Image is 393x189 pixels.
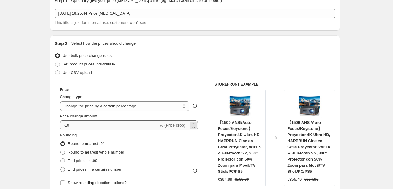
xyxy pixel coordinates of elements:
[68,180,127,185] span: Show rounding direction options?
[228,93,252,118] img: 812FcTeTVjL_80x.jpg
[215,82,335,87] h6: STOREFRONT EXAMPLE
[68,141,105,146] span: Round to nearest .01
[287,176,302,183] div: €355.49
[63,70,92,75] span: Use CSV upload
[63,62,115,66] span: Set product prices individually
[60,120,159,130] input: -15
[68,150,124,154] span: Round to nearest whole number
[71,40,136,46] p: Select how the prices should change
[55,40,69,46] h2: Step 2.
[63,53,112,58] span: Use bulk price change rules
[297,93,322,118] img: 812FcTeTVjL_80x.jpg
[192,103,198,109] div: help
[68,158,97,163] span: End prices in .99
[55,9,335,18] input: 30% off holiday sale
[60,87,69,92] h3: Price
[60,94,83,99] span: Change type
[68,167,122,172] span: End prices in a certain number
[287,120,330,174] span: 【1500 ANSI/Auto Focus/Keystone】 Proyector 4K Ultra HD, HAPPRUN Cine en Casa Proyector, WiFi 6 & B...
[55,20,149,25] span: This title is just for internal use, customers won't see it
[60,114,97,118] span: Price change amount
[235,176,249,183] strike: €539.99
[60,133,77,137] span: Rounding
[160,123,185,128] span: % (Price drop)
[218,176,232,183] div: €394.99
[304,176,318,183] strike: €394.99
[218,120,261,174] span: 【1500 ANSI/Auto Focus/Keystone】 Proyector 4K Ultra HD, HAPPRUN Cine en Casa Proyector, WiFi 6 & B...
